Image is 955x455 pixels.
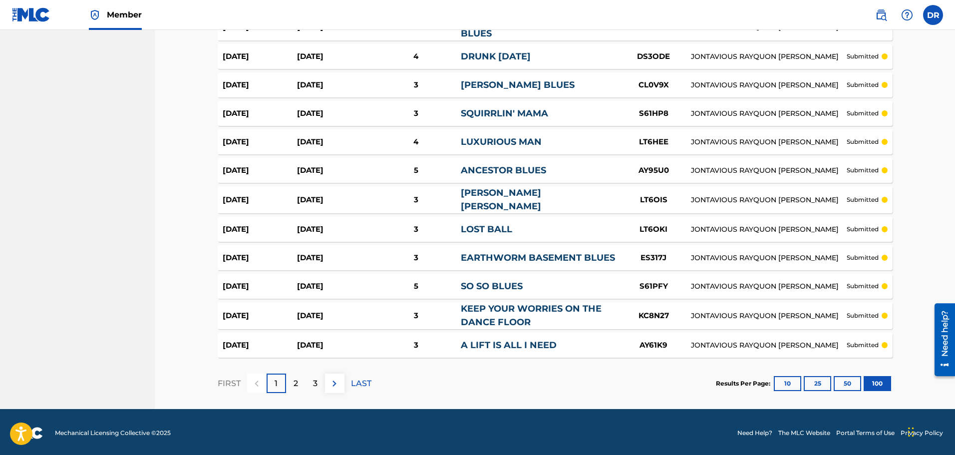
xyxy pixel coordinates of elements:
[836,429,895,438] a: Portal Terms of Use
[371,340,461,351] div: 3
[297,194,371,206] div: [DATE]
[371,136,461,148] div: 4
[616,108,691,119] div: S61HP8
[616,310,691,322] div: KC8N27
[461,224,512,235] a: LOST BALL
[223,51,297,62] div: [DATE]
[847,166,879,175] p: submitted
[461,108,548,119] a: SQUIRRLIN' MAMA
[223,281,297,292] div: [DATE]
[461,165,546,176] a: ANCESTOR BLUES
[371,194,461,206] div: 3
[691,253,846,263] div: JONTAVIOUS RAYQUON [PERSON_NAME]
[691,137,846,147] div: JONTAVIOUS RAYQUON [PERSON_NAME]
[223,252,297,264] div: [DATE]
[12,7,50,22] img: MLC Logo
[461,136,542,147] a: LUXURIOUS MAN
[297,108,371,119] div: [DATE]
[223,310,297,322] div: [DATE]
[223,136,297,148] div: [DATE]
[847,225,879,234] p: submitted
[804,376,831,391] button: 25
[297,165,371,176] div: [DATE]
[691,281,846,292] div: JONTAVIOUS RAYQUON [PERSON_NAME]
[901,9,913,21] img: help
[616,51,691,62] div: DS3ODE
[297,252,371,264] div: [DATE]
[461,252,615,263] a: EARTHWORM BASEMENT BLUES
[371,252,461,264] div: 3
[223,194,297,206] div: [DATE]
[223,79,297,91] div: [DATE]
[223,165,297,176] div: [DATE]
[875,9,887,21] img: search
[616,281,691,292] div: S61PFY
[847,282,879,291] p: submitted
[371,224,461,235] div: 3
[616,79,691,91] div: CL0V9X
[691,224,846,235] div: JONTAVIOUS RAYQUON [PERSON_NAME]
[691,51,846,62] div: JONTAVIOUS RAYQUON [PERSON_NAME]
[297,281,371,292] div: [DATE]
[616,194,691,206] div: LT6OIS
[297,340,371,351] div: [DATE]
[616,165,691,176] div: AY95U0
[371,281,461,292] div: 5
[294,378,298,390] p: 2
[847,80,879,89] p: submitted
[774,376,801,391] button: 10
[691,165,846,176] div: JONTAVIOUS RAYQUON [PERSON_NAME]
[351,378,371,390] p: LAST
[927,299,955,380] iframe: Resource Center
[461,281,523,292] a: SO SO BLUES
[616,252,691,264] div: ES317J
[297,51,371,62] div: [DATE]
[461,187,541,212] a: [PERSON_NAME] [PERSON_NAME]
[923,5,943,25] div: User Menu
[297,310,371,322] div: [DATE]
[297,79,371,91] div: [DATE]
[297,136,371,148] div: [DATE]
[847,341,879,350] p: submitted
[461,303,602,328] a: KEEP YOUR WORRIES ON THE DANCE FLOOR
[55,429,171,438] span: Mechanical Licensing Collective © 2025
[905,407,955,455] iframe: Chat Widget
[691,80,846,90] div: JONTAVIOUS RAYQUON [PERSON_NAME]
[616,340,691,351] div: AY61K9
[897,5,917,25] div: Help
[871,5,891,25] a: Public Search
[834,376,861,391] button: 50
[461,340,557,351] a: A LIFT IS ALL I NEED
[901,429,943,438] a: Privacy Policy
[218,378,241,390] p: FIRST
[847,253,879,262] p: submitted
[847,52,879,61] p: submitted
[313,378,318,390] p: 3
[371,108,461,119] div: 3
[691,108,846,119] div: JONTAVIOUS RAYQUON [PERSON_NAME]
[371,79,461,91] div: 3
[223,108,297,119] div: [DATE]
[864,376,891,391] button: 100
[737,429,772,438] a: Need Help?
[691,340,846,351] div: JONTAVIOUS RAYQUON [PERSON_NAME]
[297,224,371,235] div: [DATE]
[778,429,830,438] a: The MLC Website
[223,224,297,235] div: [DATE]
[847,109,879,118] p: submitted
[107,9,142,20] span: Member
[847,195,879,204] p: submitted
[328,378,340,390] img: right
[461,79,575,90] a: [PERSON_NAME] BLUES
[847,137,879,146] p: submitted
[616,224,691,235] div: LT6OKI
[616,136,691,148] div: LT6HEE
[371,51,461,62] div: 4
[716,379,773,388] p: Results Per Page:
[371,310,461,322] div: 3
[461,51,531,62] a: DRUNK [DATE]
[275,378,278,390] p: 1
